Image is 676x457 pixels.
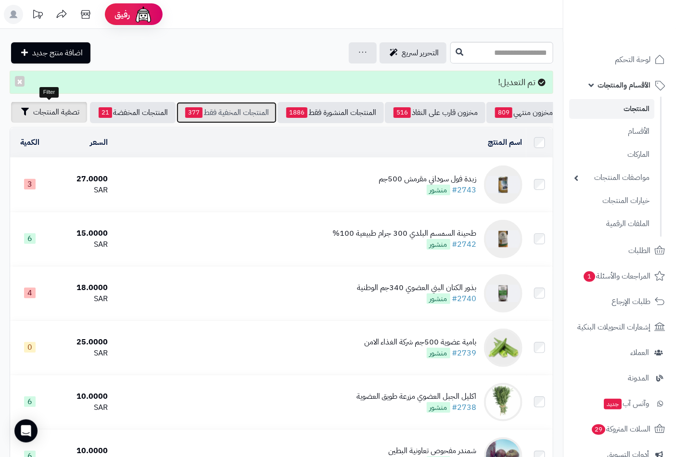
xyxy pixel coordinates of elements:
span: تصفية المنتجات [33,106,79,118]
a: المنتجات [569,99,654,119]
span: 4 [24,288,36,298]
a: الماركات [569,144,654,165]
span: منشور [427,402,450,413]
div: تم التعديل! [10,71,553,94]
img: ai-face.png [134,5,153,24]
span: 1 [584,271,595,282]
div: 18.0000 [54,282,108,293]
span: العملاء [630,346,649,359]
div: SAR [54,185,108,196]
div: SAR [54,402,108,413]
span: المراجعات والأسئلة [583,269,650,283]
div: بامية عضوية 500جم شركة الغذاء الامن [364,337,477,348]
a: الطلبات [569,239,670,262]
span: 29 [592,424,605,435]
img: بامية عضوية 500جم شركة الغذاء الامن [484,329,523,367]
img: اكليل الجبل العضوي مزرعة طويق العضوية [484,383,523,421]
span: طلبات الإرجاع [612,295,650,308]
div: طحينة السمسم البلدي 300 جرام طبيعية 100% [332,228,477,239]
span: منشور [427,185,450,195]
a: لوحة التحكم [569,48,670,71]
a: مخزون قارب على النفاذ516 [385,102,485,123]
span: 6 [24,396,36,407]
div: SAR [54,239,108,250]
span: وآتس آب [603,397,649,410]
div: Open Intercom Messenger [14,419,38,443]
a: إشعارات التحويلات البنكية [569,316,670,339]
a: السعر [90,137,108,148]
div: SAR [54,348,108,359]
a: #2739 [452,347,477,359]
a: المنتجات المنشورة فقط1886 [278,102,384,123]
a: #2742 [452,239,477,250]
div: 25.0000 [54,337,108,348]
a: السلات المتروكة29 [569,418,670,441]
a: العملاء [569,341,670,364]
span: 6 [24,233,36,244]
a: #2743 [452,184,477,196]
span: التحرير لسريع [402,47,439,59]
a: الكمية [20,137,39,148]
a: مواصفات المنتجات [569,167,654,188]
span: السلات المتروكة [591,422,650,436]
a: وآتس آبجديد [569,392,670,415]
span: رفيق [115,9,130,20]
a: #2738 [452,402,477,413]
button: تصفية المنتجات [11,102,87,123]
span: 377 [185,107,203,118]
div: شمندر مفحوص تعاونية البطين [389,445,477,457]
span: المدونة [628,371,649,385]
a: المراجعات والأسئلة1 [569,265,670,288]
a: التحرير لسريع [380,42,446,63]
span: 516 [394,107,411,118]
span: 809 [495,107,512,118]
a: خيارات المنتجات [569,190,654,211]
a: الأقسام [569,121,654,142]
a: المنتجات المخفضة21 [90,102,176,123]
div: Filter [39,87,59,98]
img: logo-2.png [611,25,667,46]
a: اضافة منتج جديد [11,42,90,63]
span: الطلبات [628,244,650,257]
div: زبدة فول سوداني مقرمش 500جم [379,174,477,185]
a: اسم المنتج [488,137,523,148]
div: 10.0000 [54,445,108,457]
a: طلبات الإرجاع [569,290,670,313]
span: منشور [427,293,450,304]
a: المدونة [569,367,670,390]
img: زبدة فول سوداني مقرمش 500جم [484,165,523,204]
img: بذور الكتان البني العضوي 340جم الوطنية [484,274,523,313]
a: مخزون منتهي809 [486,102,561,123]
span: جديد [604,399,622,409]
span: إشعارات التحويلات البنكية [577,320,650,334]
button: × [15,76,25,87]
span: 1886 [286,107,307,118]
span: منشور [427,348,450,358]
img: طحينة السمسم البلدي 300 جرام طبيعية 100% [484,220,523,258]
div: 27.0000 [54,174,108,185]
span: لوحة التحكم [615,53,650,66]
div: 10.0000 [54,391,108,402]
div: 15.0000 [54,228,108,239]
span: 3 [24,179,36,190]
div: SAR [54,293,108,305]
div: اكليل الجبل العضوي مزرعة طويق العضوية [357,391,477,402]
span: 21 [99,107,112,118]
span: اضافة منتج جديد [32,47,83,59]
a: الملفات الرقمية [569,214,654,234]
a: تحديثات المنصة [26,5,50,26]
a: المنتجات المخفية فقط377 [177,102,277,123]
div: بذور الكتان البني العضوي 340جم الوطنية [357,282,477,293]
span: 0 [24,342,36,353]
span: منشور [427,239,450,250]
a: #2740 [452,293,477,305]
span: الأقسام والمنتجات [598,78,650,92]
